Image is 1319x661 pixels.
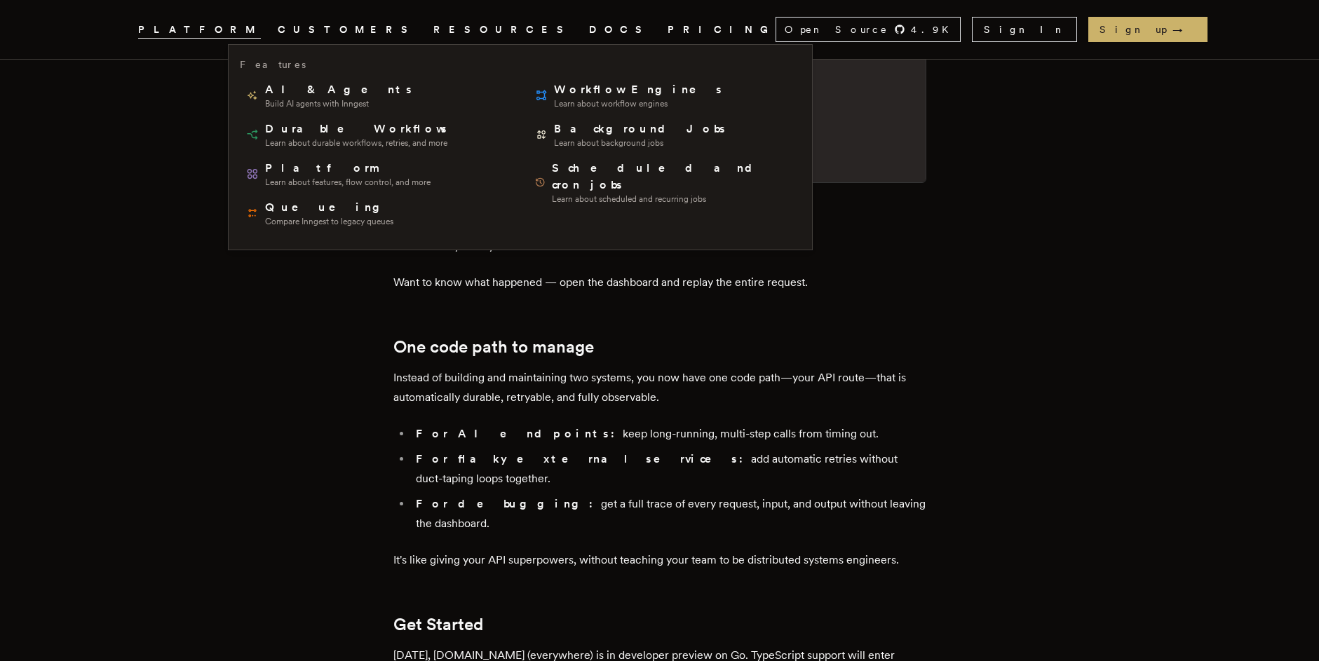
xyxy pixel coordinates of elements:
button: RESOURCES [433,21,572,39]
a: QueueingCompare Inngest to legacy queues [240,193,512,233]
span: Background Jobs [554,121,727,137]
h2: Get Started [393,615,926,634]
span: Build AI agents with Inngest [265,98,414,109]
span: 4.9 K [911,22,957,36]
span: Learn about scheduled and recurring jobs [552,193,795,205]
span: Learn about durable workflows, retries, and more [265,137,449,149]
h2: One code path to manage [393,337,926,357]
span: Learn about workflow engines [554,98,724,109]
p: Instead of building and maintaining two systems, you now have one code path—your API route—that i... [393,368,926,407]
span: Scheduled and cron jobs [552,160,795,193]
span: Learn about background jobs [554,137,727,149]
p: Want to know what happened — open the dashboard and replay the entire request. [393,273,926,292]
strong: For debugging: [416,497,601,510]
a: PlatformLearn about features, flow control, and more [240,154,512,193]
span: Open Source [785,22,888,36]
span: Platform [265,160,431,177]
a: Sign In [972,17,1077,42]
span: Compare Inngest to legacy queues [265,216,393,227]
a: Workflow EnginesLearn about workflow engines [529,76,801,115]
a: Sign up [1088,17,1208,42]
a: Durable WorkflowsLearn about durable workflows, retries, and more [240,115,512,154]
strong: For flaky external services: [416,452,751,465]
span: Durable Workflows [265,121,449,137]
li: add automatic retries without duct-taping loops together. [412,449,926,489]
span: → [1172,22,1196,36]
span: Workflow Engines [554,81,724,98]
a: CUSTOMERS [278,21,417,39]
button: PLATFORM [138,21,261,39]
a: Scheduled and cron jobsLearn about scheduled and recurring jobs [529,154,801,210]
span: AI & Agents [265,81,414,98]
span: Learn about features, flow control, and more [265,177,431,188]
a: DOCS [589,21,651,39]
a: Background JobsLearn about background jobs [529,115,801,154]
a: AI & AgentsBuild AI agents with Inngest [240,76,512,115]
strong: For AI endpoints: [416,427,623,440]
span: Queueing [265,199,393,216]
li: get a full trace of every request, input, and output without leaving the dashboard. [412,494,926,533]
p: It's like giving your API superpowers, without teaching your team to be distributed systems engin... [393,550,926,570]
a: PRICING [668,21,776,39]
li: keep long-running, multi-step calls from timing out. [412,424,926,444]
h3: Features [240,56,306,73]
